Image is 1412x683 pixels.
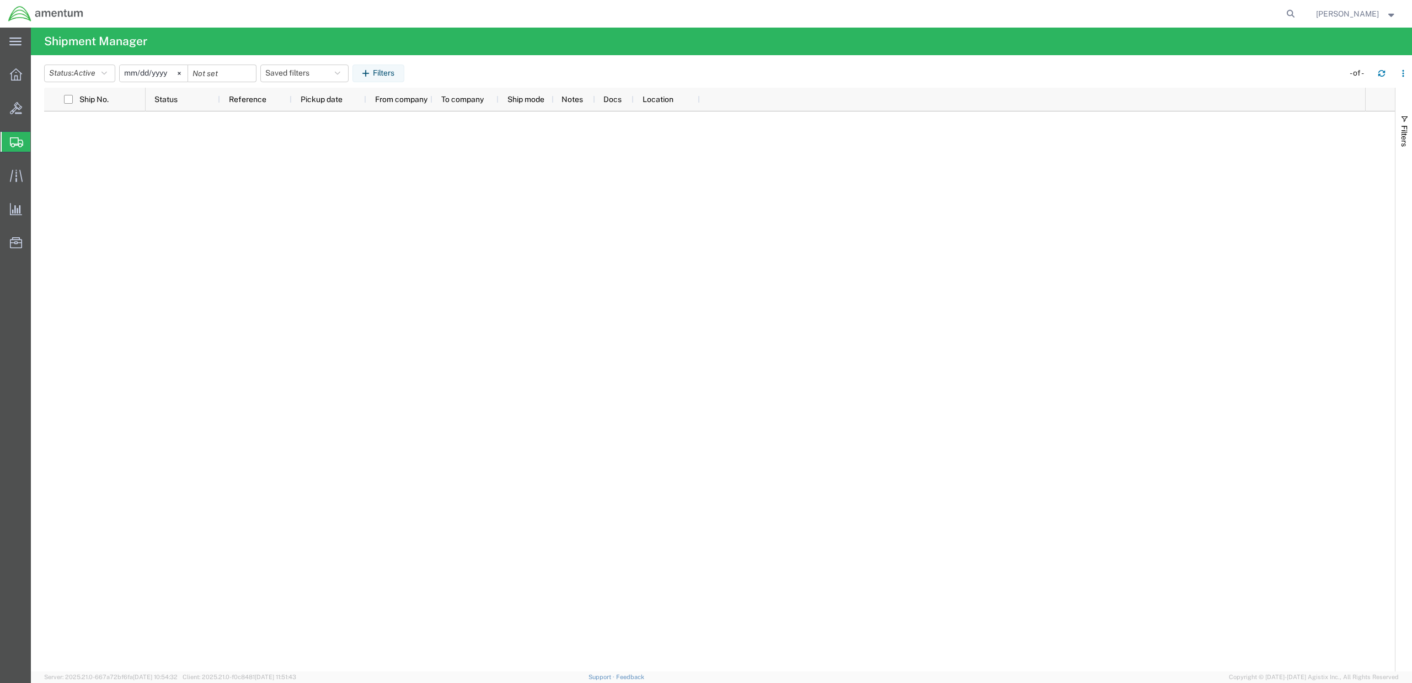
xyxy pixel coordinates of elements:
span: Active [73,68,95,77]
div: - of - [1350,67,1369,79]
span: Server: 2025.21.0-667a72bf6fa [44,674,178,680]
span: [DATE] 10:54:32 [133,674,178,680]
a: Feedback [616,674,644,680]
span: Notes [561,95,583,104]
span: To company [441,95,484,104]
a: Support [589,674,616,680]
span: Status [154,95,178,104]
span: [DATE] 11:51:43 [255,674,296,680]
span: Location [643,95,673,104]
span: Reference [229,95,266,104]
span: Filters [1400,125,1409,147]
input: Not set [188,65,256,82]
span: Docs [603,95,622,104]
span: From company [375,95,427,104]
span: Michael Jones [1316,8,1379,20]
span: Client: 2025.21.0-f0c8481 [183,674,296,680]
span: Pickup date [301,95,343,104]
input: Not set [120,65,188,82]
button: Filters [352,65,404,82]
button: [PERSON_NAME] [1315,7,1397,20]
button: Saved filters [260,65,349,82]
img: logo [8,6,84,22]
span: Ship No. [79,95,109,104]
span: Copyright © [DATE]-[DATE] Agistix Inc., All Rights Reserved [1229,673,1399,682]
button: Status:Active [44,65,115,82]
span: Ship mode [507,95,544,104]
h4: Shipment Manager [44,28,147,55]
